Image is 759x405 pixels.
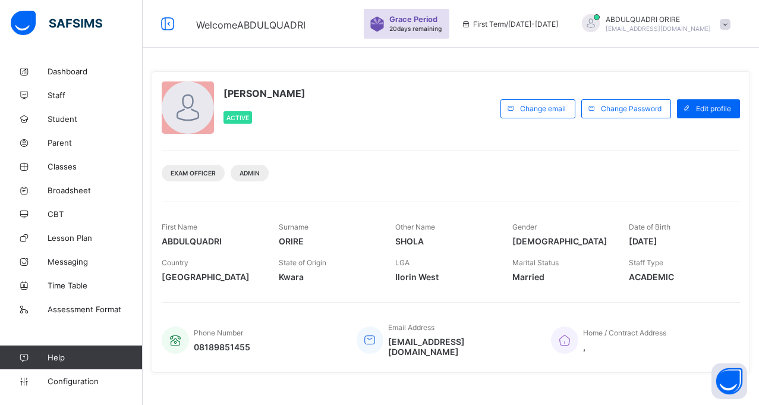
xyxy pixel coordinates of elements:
span: Change Password [601,104,662,113]
span: Staff [48,90,143,100]
span: Configuration [48,376,142,386]
span: Dashboard [48,67,143,76]
span: Surname [279,222,308,231]
span: Other Name [395,222,435,231]
span: SHOLA [395,236,495,246]
span: State of Origin [279,258,326,267]
span: First Name [162,222,197,231]
span: [DATE] [629,236,728,246]
span: [EMAIL_ADDRESS][DOMAIN_NAME] [388,337,533,357]
span: Exam Officer [171,169,216,177]
img: sticker-purple.71386a28dfed39d6af7621340158ba97.svg [370,17,385,32]
span: Change email [520,104,566,113]
span: Country [162,258,188,267]
span: Phone Number [194,328,243,337]
span: Classes [48,162,143,171]
span: Staff Type [629,258,663,267]
span: Time Table [48,281,143,290]
span: [EMAIL_ADDRESS][DOMAIN_NAME] [606,25,711,32]
span: Edit profile [696,104,731,113]
span: Date of Birth [629,222,670,231]
span: [GEOGRAPHIC_DATA] [162,272,261,282]
span: Marital Status [512,258,559,267]
span: Grace Period [389,15,437,24]
span: ABDULQUADRI [162,236,261,246]
span: Help [48,353,142,362]
span: ORIRE [279,236,378,246]
span: Kwara [279,272,378,282]
span: session/term information [461,20,558,29]
span: Active [226,114,249,121]
span: ACADEMIC [629,272,728,282]
span: ABDULQUADRI ORIRE [606,15,711,24]
span: Parent [48,138,143,147]
span: Admin [240,169,260,177]
span: CBT [48,209,143,219]
span: Student [48,114,143,124]
span: 20 days remaining [389,25,442,32]
span: , [583,342,666,352]
span: Ilorin West [395,272,495,282]
span: Email Address [388,323,434,332]
span: Welcome ABDULQUADRI [196,19,306,31]
span: Lesson Plan [48,233,143,243]
span: Married [512,272,612,282]
button: Open asap [711,363,747,399]
span: [PERSON_NAME] [223,87,306,99]
div: ABDULQUADRIORIRE [570,14,736,34]
span: [DEMOGRAPHIC_DATA] [512,236,612,246]
span: Gender [512,222,537,231]
span: Messaging [48,257,143,266]
span: LGA [395,258,410,267]
span: Home / Contract Address [583,328,666,337]
span: Broadsheet [48,186,143,195]
span: Assessment Format [48,304,143,314]
img: safsims [11,11,102,36]
span: 08189851455 [194,342,250,352]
